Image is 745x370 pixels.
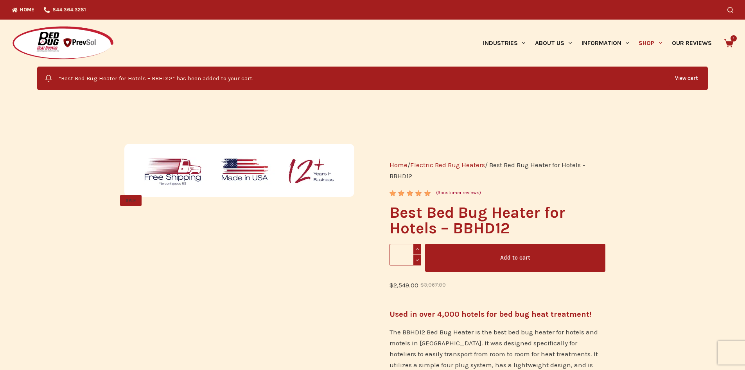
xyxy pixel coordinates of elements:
strong: Used in over 4,000 hotels for bed bug heat treatment! [390,310,591,319]
div: “Best Bed Bug Heater for Hotels – BBHD12” has been added to your cart. [37,67,708,90]
a: View cart [669,70,704,86]
span: $ [390,281,393,289]
bdi: 2,549.00 [390,281,418,289]
div: Rated 5.00 out of 5 [390,190,431,196]
span: 3 [390,190,395,202]
a: Information [577,20,634,67]
a: (3customer reviews) [436,189,481,197]
h1: Best Bed Bug Heater for Hotels – BBHD12 [390,205,605,236]
span: SALE [120,195,142,206]
input: Product quantity [390,244,421,265]
span: $ [420,282,424,288]
span: 3 [438,190,440,195]
a: Home [390,161,408,169]
nav: Primary [478,20,716,67]
img: Prevsol/Bed Bug Heat Doctor [12,26,114,61]
a: Industries [478,20,530,67]
button: Search [727,7,733,13]
bdi: 3,067.00 [420,282,446,288]
button: Add to cart [425,244,605,272]
span: Rated out of 5 based on customer ratings [390,190,431,238]
a: Shop [634,20,667,67]
nav: Breadcrumb [390,159,605,181]
a: About Us [530,20,576,67]
a: Our Reviews [667,20,716,67]
span: 1 [731,35,737,42]
a: Electric Bed Bug Heaters [410,161,485,169]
